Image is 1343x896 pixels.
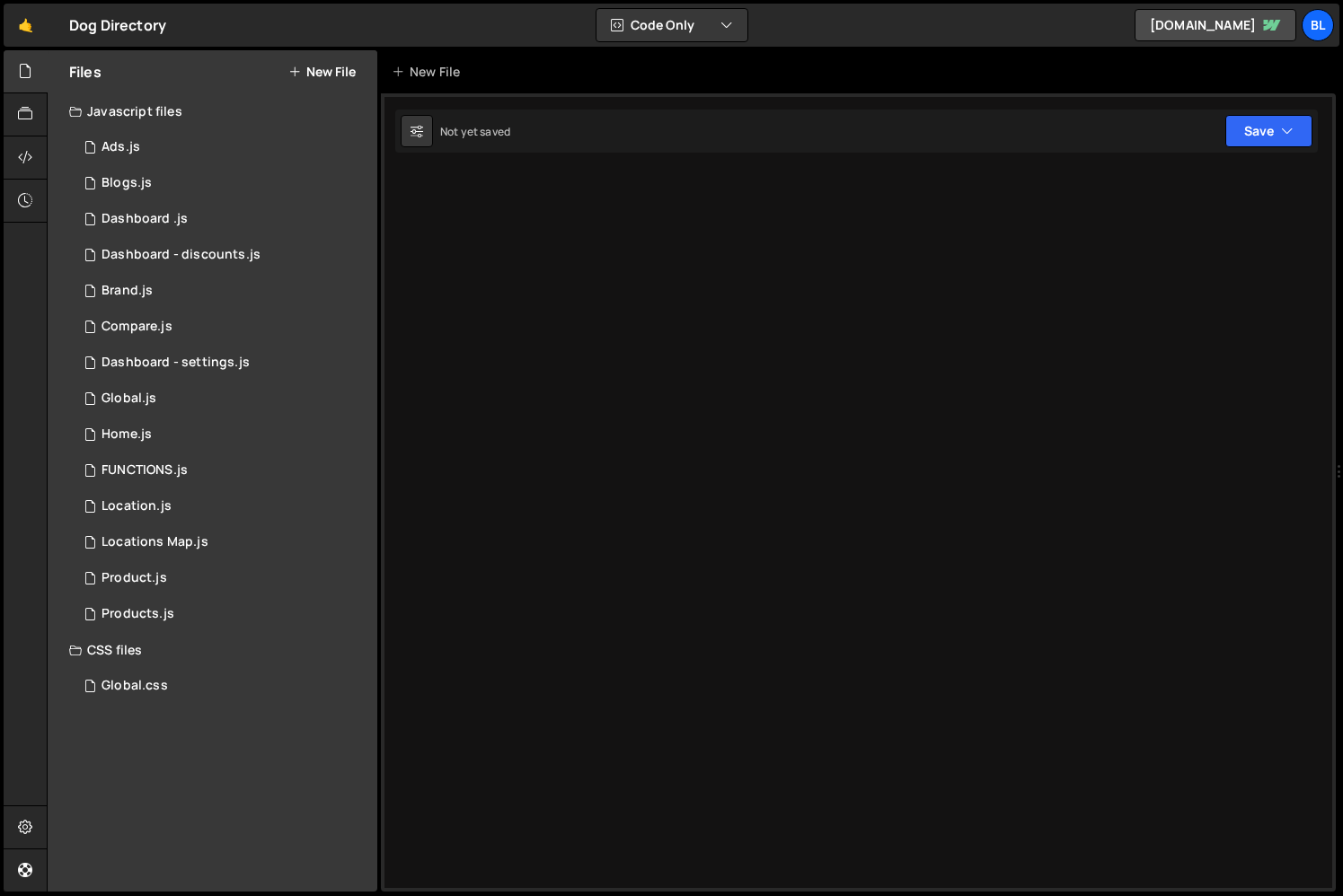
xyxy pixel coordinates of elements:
button: New File [288,65,356,79]
div: Ads.js [102,139,140,155]
div: Blogs.js [102,175,152,191]
div: Brand.js [102,283,153,299]
div: 16220/43682.css [69,668,377,704]
div: Dashboard - settings.js [102,355,250,371]
: 16220/43679.js [69,488,377,524]
div: Home.js [102,426,152,443]
a: Bl [1302,9,1334,41]
div: 16220/43680.js [69,524,377,560]
div: 16220/44328.js [69,309,377,345]
div: 16220/44476.js [69,345,377,381]
div: 16220/46559.js [69,201,377,237]
h2: Files [69,62,102,82]
div: Not yet saved [440,124,510,139]
div: Dashboard .js [102,211,188,227]
button: Code Only [596,9,747,41]
div: 16220/44393.js [69,560,377,596]
div: Product.js [102,570,167,586]
div: 16220/47090.js [69,129,377,165]
div: Global.js [102,391,156,407]
div: 16220/44477.js [69,452,377,488]
a: [DOMAIN_NAME] [1135,9,1296,41]
div: Products.js [102,606,174,622]
div: Javascript files [48,93,377,129]
div: 16220/44394.js [69,273,377,309]
div: Global.css [102,678,168,694]
div: Location.js [102,498,172,514]
button: Save [1225,115,1312,147]
div: 16220/44319.js [69,417,377,452]
div: 16220/44324.js [69,596,377,632]
div: Dog Directory [69,14,166,36]
div: FUNCTIONS.js [102,462,188,479]
a: 🤙 [4,4,48,47]
div: Dashboard - discounts.js [102,247,261,263]
div: 16220/43681.js [69,381,377,417]
div: 16220/44321.js [69,165,377,201]
div: CSS files [48,632,377,668]
div: Locations Map.js [102,534,208,550]
div: New File [392,63,467,81]
div: 16220/46573.js [69,237,377,273]
div: Compare.js [102,319,172,335]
